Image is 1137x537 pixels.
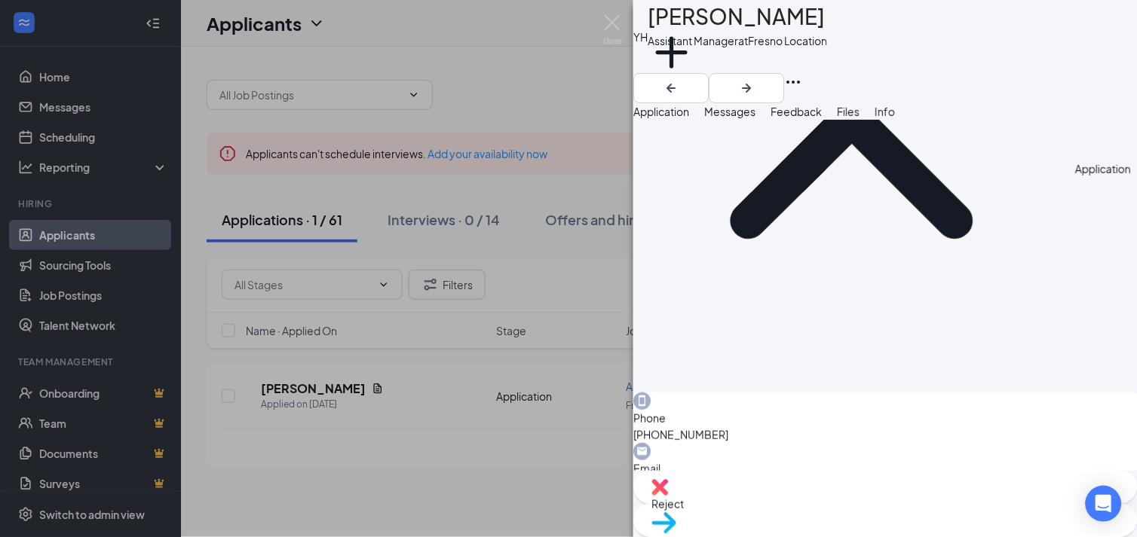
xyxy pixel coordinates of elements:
[1075,160,1131,177] div: Application
[662,79,680,97] svg: ArrowLeftNew
[737,79,755,97] svg: ArrowRight
[837,105,860,118] span: Files
[648,33,827,48] div: Assistant Manager at Fresno Location
[633,460,1137,477] span: Email
[648,29,695,76] svg: Plus
[633,426,1137,443] span: [PHONE_NUMBER]
[633,73,709,103] button: ArrowLeftNew
[771,105,822,118] span: Feedback
[633,29,648,45] div: YH
[709,73,784,103] button: ArrowRight
[651,497,684,511] span: Reject
[648,29,695,93] button: PlusAdd a tag
[784,73,802,91] svg: Ellipses
[633,410,1137,426] span: Phone
[704,105,755,118] span: Messages
[875,105,895,118] span: Info
[1086,486,1122,522] div: Open Intercom Messenger
[633,105,689,118] span: Application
